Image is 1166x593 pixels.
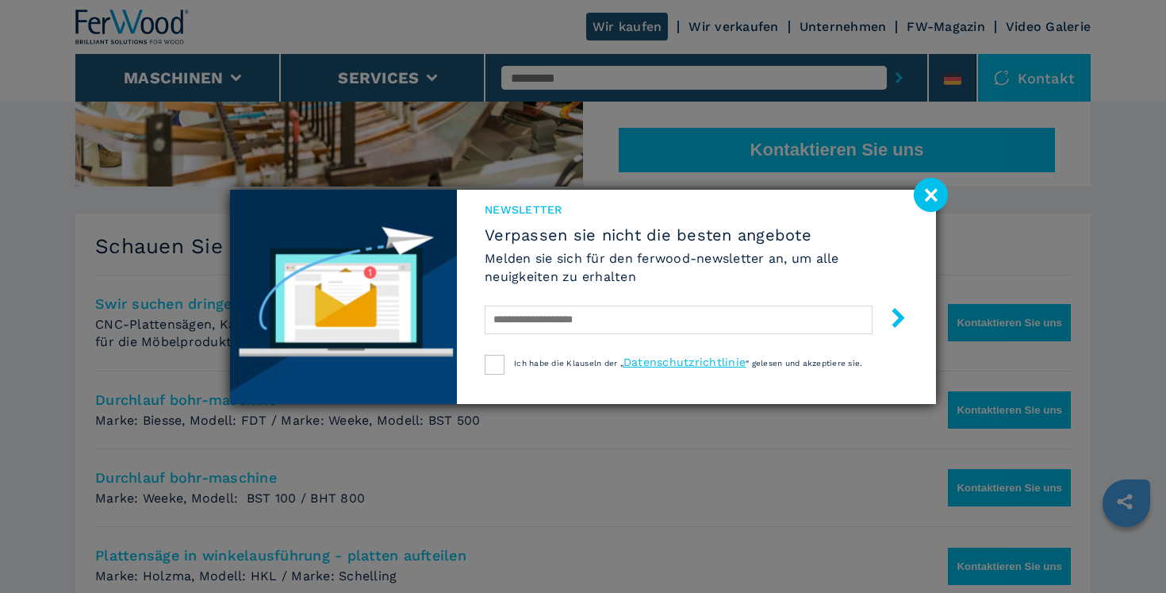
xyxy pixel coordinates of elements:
[873,302,908,339] button: submit-button
[485,202,908,218] span: Newsletter
[485,225,908,245] span: Verpassen sie nicht die besten angebote
[746,359,862,368] span: “ gelesen und akzeptiere sie.
[230,190,457,404] img: Newsletter image
[514,359,623,368] span: Ich habe die Klauseln der „
[485,249,908,286] h6: Melden sie sich für den ferwood-newsletter an, um alle neuigkeiten zu erhalten
[623,356,746,368] a: Datenschutzrichtlinie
